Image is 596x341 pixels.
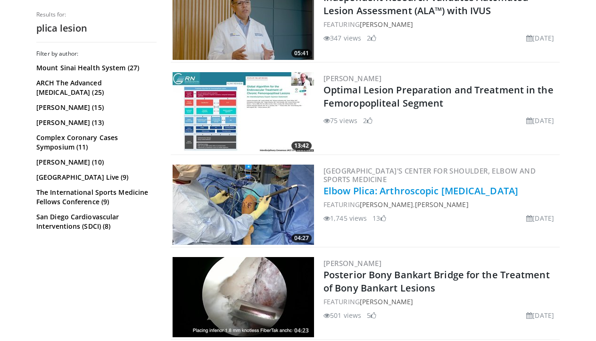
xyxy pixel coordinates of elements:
[372,213,386,223] li: 13
[36,11,157,18] p: Results for:
[526,33,554,43] li: [DATE]
[323,19,558,29] div: FEATURING
[173,165,314,245] a: 04:27
[323,74,381,83] a: [PERSON_NAME]
[323,200,558,209] div: FEATURING ,
[367,33,376,43] li: 2
[323,258,381,268] a: [PERSON_NAME]
[360,200,413,209] a: [PERSON_NAME]
[173,257,314,337] a: 04:23
[36,188,154,207] a: The International Sports Medicine Fellows Conference (9)
[526,310,554,320] li: [DATE]
[291,234,312,242] span: 04:27
[291,326,312,335] span: 04:23
[323,116,357,125] li: 75 views
[173,72,314,152] img: 4c7844c8-661b-4c7d-b276-446eb98cb95f.300x170_q85_crop-smart_upscale.jpg
[36,78,154,97] a: ARCH The Advanced [MEDICAL_DATA] (25)
[36,50,157,58] h3: Filter by author:
[36,63,154,73] a: Mount Sinai Health System (27)
[36,212,154,231] a: San Diego Cardiovascular Interventions (SDCI) (8)
[323,166,536,184] a: [GEOGRAPHIC_DATA]'s Center for Shoulder, Elbow and Sports Medicine
[173,165,314,245] img: 45c7c313-71fd-4c72-aee5-f6df1843afc1.300x170_q85_crop-smart_upscale.jpg
[360,20,413,29] a: [PERSON_NAME]
[323,297,558,307] div: FEATURING
[173,257,314,337] img: bd620d43-5d42-4d7b-9f97-0da0dd0c6b81.300x170_q85_crop-smart_upscale.jpg
[526,116,554,125] li: [DATE]
[367,310,376,320] li: 5
[36,118,154,127] a: [PERSON_NAME] (13)
[36,103,154,112] a: [PERSON_NAME] (15)
[415,200,468,209] a: [PERSON_NAME]
[291,49,312,58] span: 05:41
[36,173,154,182] a: [GEOGRAPHIC_DATA] Live (9)
[526,213,554,223] li: [DATE]
[323,33,361,43] li: 347 views
[323,184,518,197] a: Elbow Plica: Arthroscopic [MEDICAL_DATA]
[323,213,367,223] li: 1,745 views
[323,83,554,109] a: Optimal Lesion Preparation and Treatment in the Femoropopliteal Segment
[173,72,314,152] a: 13:42
[323,310,361,320] li: 501 views
[36,158,154,167] a: [PERSON_NAME] (10)
[291,141,312,150] span: 13:42
[36,22,157,34] h2: plica lesion
[360,297,413,306] a: [PERSON_NAME]
[363,116,372,125] li: 2
[36,133,154,152] a: Complex Coronary Cases Symposium (11)
[323,268,550,294] a: Posterior Bony Bankart Bridge for the Treatment of Bony Bankart Lesions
